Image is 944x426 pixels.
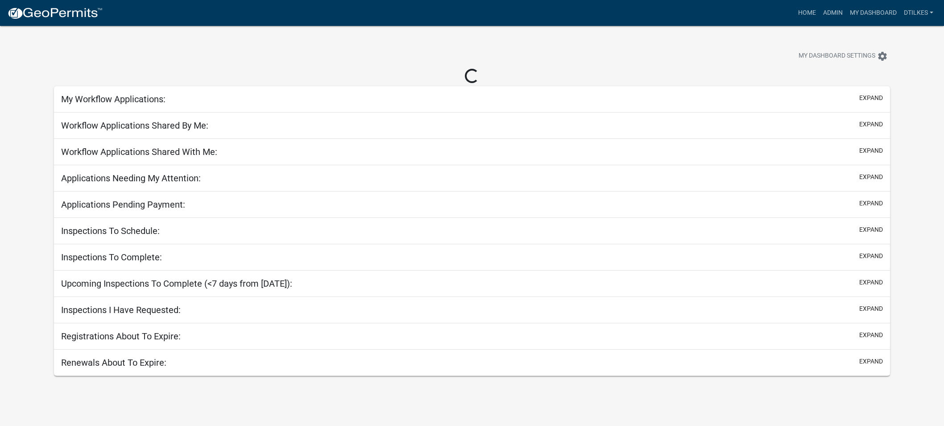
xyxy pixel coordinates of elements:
button: expand [859,357,883,366]
button: expand [859,120,883,129]
h5: My Workflow Applications: [61,94,166,104]
h5: Workflow Applications Shared With Me: [61,146,217,157]
a: My Dashboard [846,4,900,21]
button: expand [859,278,883,287]
button: expand [859,304,883,313]
a: dtilkes [900,4,937,21]
a: Admin [820,4,846,21]
h5: Renewals About To Expire: [61,357,166,368]
button: expand [859,251,883,261]
h5: Inspections I Have Requested: [61,305,181,315]
h5: Applications Pending Payment: [61,199,185,210]
button: expand [859,146,883,155]
button: My Dashboard Settingssettings [791,47,895,65]
span: My Dashboard Settings [799,51,875,62]
h5: Workflow Applications Shared By Me: [61,120,208,131]
a: Home [795,4,820,21]
button: expand [859,225,883,234]
h5: Inspections To Schedule: [61,226,160,236]
i: settings [877,51,888,62]
button: expand [859,93,883,103]
h5: Applications Needing My Attention: [61,173,201,184]
button: expand [859,199,883,208]
button: expand [859,330,883,340]
h5: Inspections To Complete: [61,252,162,263]
h5: Registrations About To Expire: [61,331,181,342]
button: expand [859,172,883,182]
h5: Upcoming Inspections To Complete (<7 days from [DATE]): [61,278,292,289]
